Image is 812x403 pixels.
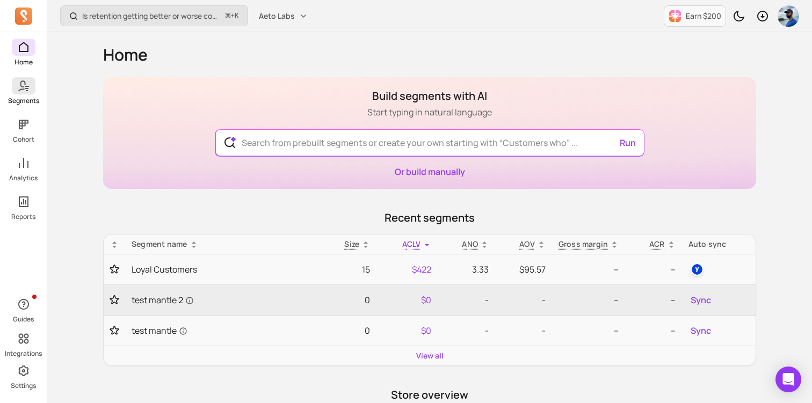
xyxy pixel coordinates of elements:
[8,97,39,105] p: Segments
[132,263,314,276] a: Loyal Customers
[132,324,314,337] a: test mantle
[110,264,119,275] button: Toggle favorite
[691,294,711,306] span: Sync
[235,12,239,20] kbd: K
[688,291,713,309] button: Sync
[11,213,35,221] p: Reports
[664,5,726,27] button: Earn $200
[383,294,431,306] p: $0
[11,382,36,390] p: Settings
[395,166,465,178] a: Or build manually
[691,324,711,337] span: Sync
[13,135,34,144] p: Cohort
[110,295,119,305] button: Toggle favorite
[132,324,187,337] span: test mantle
[225,10,231,23] kbd: ⌘
[103,45,756,64] h1: Home
[688,239,749,250] div: Auto sync
[519,239,535,250] p: AOV
[502,324,546,337] p: -
[226,10,239,21] span: +
[632,324,675,337] p: --
[778,5,799,27] img: avatar
[444,294,489,306] p: -
[649,239,665,250] p: ACR
[686,11,721,21] p: Earn $200
[632,294,675,306] p: --
[559,294,619,306] p: --
[15,58,33,67] p: Home
[132,239,314,250] div: Segment name
[103,210,756,225] p: Recent segments
[367,106,492,119] p: Start typing in natural language
[502,263,546,276] p: $95.57
[82,11,221,21] p: Is retention getting better or worse compared to last year?
[502,294,546,306] p: -
[691,263,704,276] img: yotpo
[344,239,359,249] span: Size
[559,324,619,337] p: --
[688,322,713,339] button: Sync
[327,294,370,306] p: 0
[103,387,756,402] p: Store overview
[327,263,370,276] p: 15
[5,349,42,358] p: Integrations
[383,324,431,337] p: $0
[259,11,295,21] span: Aeto Labs
[132,263,197,276] span: Loyal Customers
[559,239,608,250] p: Gross margin
[132,294,314,306] a: test mantle 2
[462,239,478,249] span: ANO
[728,5,750,27] button: Toggle dark mode
[559,263,619,276] p: --
[9,174,38,182] p: Analytics
[233,130,627,156] input: Search from prebuilt segments or create your own starting with “Customers who” ...
[60,5,248,26] button: Is retention getting better or worse compared to last year?⌘+K
[615,132,640,153] button: Run
[367,89,492,104] h1: Build segments with AI
[12,294,35,326] button: Guides
[13,315,34,324] p: Guides
[416,350,444,361] a: View all
[110,325,119,336] button: Toggle favorite
[132,294,194,306] span: test mantle 2
[252,6,314,26] button: Aeto Labs
[632,263,675,276] p: --
[327,324,370,337] p: 0
[402,239,421,249] span: ACLV
[688,261,706,278] button: yotpo
[383,263,431,276] p: $422
[775,367,801,392] div: Open Intercom Messenger
[444,263,489,276] p: 3.33
[444,324,489,337] p: -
